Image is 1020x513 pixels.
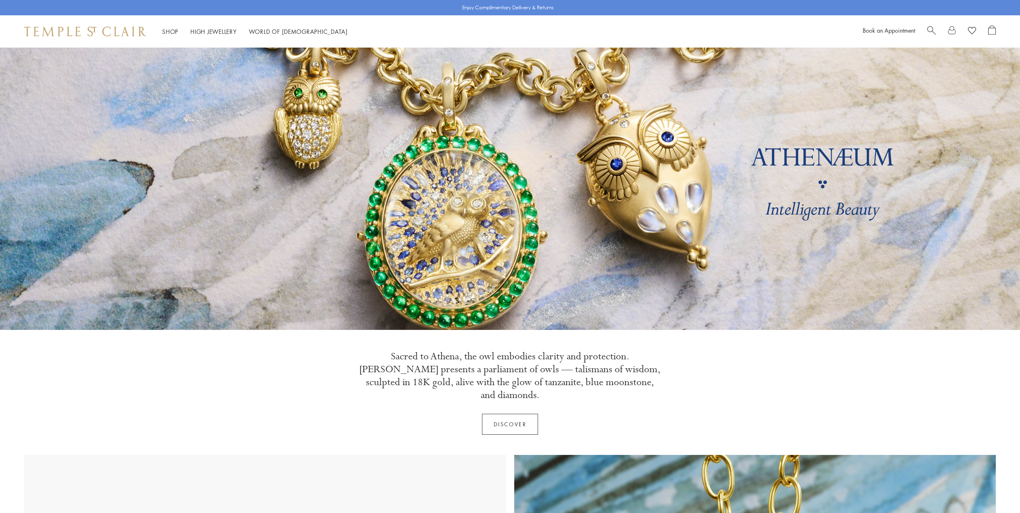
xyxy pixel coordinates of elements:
[482,414,538,435] a: Discover
[162,27,348,37] nav: Main navigation
[927,25,936,38] a: Search
[988,25,996,38] a: Open Shopping Bag
[190,27,237,35] a: High JewelleryHigh Jewellery
[968,25,976,38] a: View Wishlist
[980,475,1012,505] iframe: Gorgias live chat messenger
[863,26,915,34] a: Book an Appointment
[359,350,661,402] p: Sacred to Athena, the owl embodies clarity and protection. [PERSON_NAME] presents a parliament of...
[249,27,348,35] a: World of [DEMOGRAPHIC_DATA]World of [DEMOGRAPHIC_DATA]
[462,4,554,12] p: Enjoy Complimentary Delivery & Returns
[24,27,146,36] img: Temple St. Clair
[162,27,178,35] a: ShopShop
